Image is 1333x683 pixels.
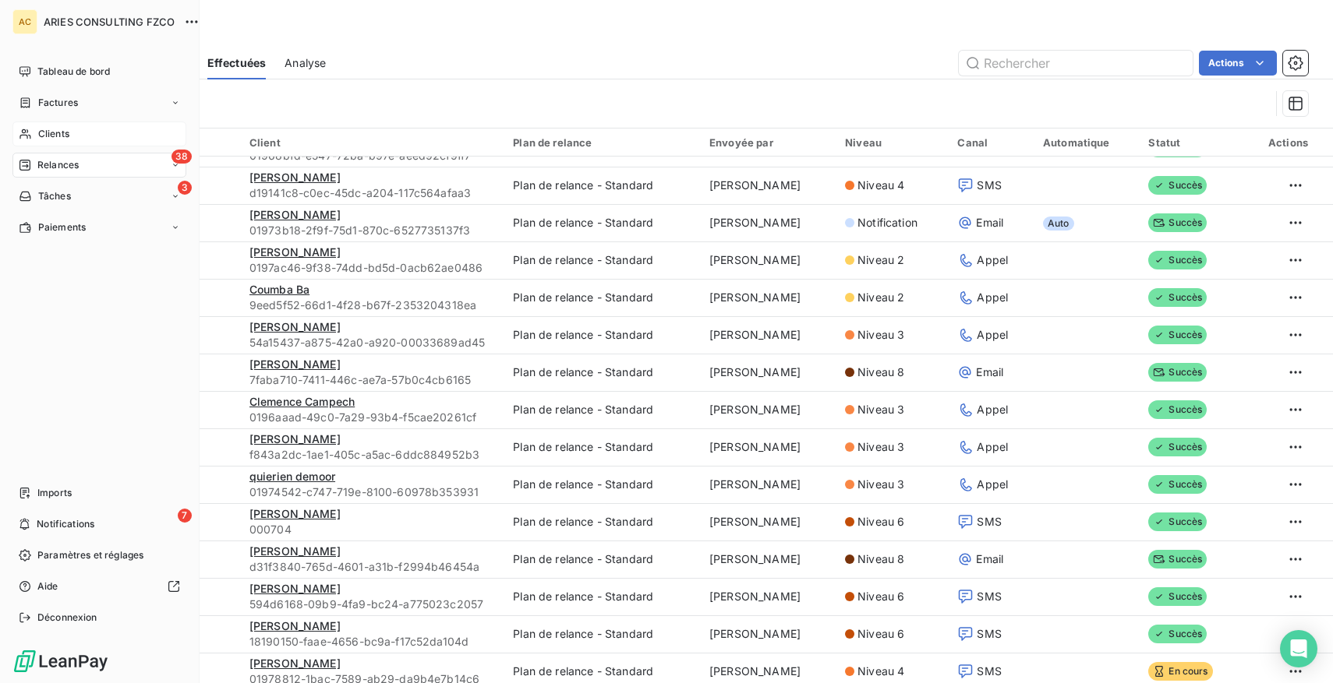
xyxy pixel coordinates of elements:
[37,517,94,531] span: Notifications
[977,402,1008,417] span: Appel
[249,260,494,276] span: 0197ac46-9f38-74dd-bd5d-0acb62ae0486
[504,354,700,391] td: Plan de relance - Standard
[178,509,192,523] span: 7
[171,150,192,164] span: 38
[857,626,904,642] span: Niveau 6
[700,615,836,653] td: [PERSON_NAME]
[504,578,700,615] td: Plan de relance - Standard
[857,252,904,268] span: Niveau 2
[249,357,341,371] span: [PERSON_NAME]
[249,335,494,350] span: 54a15437-a875-42a0-a920-00033689ad45
[249,223,494,238] span: 01973b18-2f9f-75d1-870c-6527735137f3
[37,486,72,500] span: Imports
[1148,662,1212,681] span: En cours
[249,522,494,537] span: 000704
[1148,288,1207,307] span: Succès
[700,241,836,279] td: [PERSON_NAME]
[857,514,904,530] span: Niveau 6
[504,167,700,204] td: Plan de relance - Standard
[1148,438,1207,456] span: Succès
[1148,363,1207,382] span: Succès
[1148,550,1207,569] span: Succès
[1148,475,1207,494] span: Succès
[959,51,1193,76] input: Rechercher
[1148,176,1207,195] span: Succès
[700,428,836,466] td: [PERSON_NAME]
[504,391,700,428] td: Plan de relance - Standard
[1148,587,1207,606] span: Succès
[207,55,267,71] span: Effectuées
[700,279,836,316] td: [PERSON_NAME]
[249,410,494,425] span: 0196aaad-49c0-7a29-93b4-f5cae20261cf
[504,316,700,354] td: Plan de relance - Standard
[249,470,335,483] span: quierien demoor
[977,589,1001,604] span: SMS
[977,252,1008,268] span: Appel
[249,657,341,670] span: [PERSON_NAME]
[977,626,1001,642] span: SMS
[1148,512,1207,531] span: Succès
[249,484,494,500] span: 01974542-c747-719e-8100-60978b353931
[857,589,904,604] span: Niveau 6
[504,540,700,578] td: Plan de relance - Standard
[37,65,110,79] span: Tableau de bord
[249,559,494,575] span: d31f3840-765d-4601-a31b-f2994b46454a
[700,578,836,615] td: [PERSON_NAME]
[504,466,700,503] td: Plan de relance - Standard
[977,477,1008,492] span: Appel
[249,171,341,184] span: [PERSON_NAME]
[249,297,494,313] span: 9eed5f52-66d1-4f28-b67f-2353204318ea
[977,439,1008,455] span: Appel
[249,544,341,558] span: [PERSON_NAME]
[700,316,836,354] td: [PERSON_NAME]
[857,664,904,679] span: Niveau 4
[513,136,691,149] div: Plan de relance
[1148,251,1207,269] span: Succès
[709,136,826,149] div: Envoyée par
[12,649,109,674] img: Logo LeanPay
[957,136,1024,149] div: Canal
[977,178,1001,193] span: SMS
[504,428,700,466] td: Plan de relance - Standard
[249,432,341,445] span: [PERSON_NAME]
[249,283,309,296] span: Coumba Ba
[1043,136,1130,149] div: Automatique
[249,582,341,595] span: [PERSON_NAME]
[976,215,1003,231] span: Email
[700,204,836,241] td: [PERSON_NAME]
[857,439,904,455] span: Niveau 3
[857,477,904,492] span: Niveau 3
[976,551,1003,567] span: Email
[700,167,836,204] td: [PERSON_NAME]
[504,615,700,653] td: Plan de relance - Standard
[249,136,281,149] span: Client
[504,204,700,241] td: Plan de relance - Standard
[249,208,341,221] span: [PERSON_NAME]
[1148,326,1207,344] span: Succès
[1148,400,1207,419] span: Succès
[37,611,97,625] span: Déconnexion
[12,574,186,599] a: Aide
[37,158,79,172] span: Relances
[857,178,904,193] span: Niveau 4
[37,548,143,562] span: Paramètres et réglages
[249,395,355,408] span: Clemence Campech
[857,402,904,417] span: Niveau 3
[700,391,836,428] td: [PERSON_NAME]
[1148,213,1207,232] span: Succès
[38,189,71,203] span: Tâches
[977,664,1001,679] span: SMS
[1280,630,1317,667] div: Open Intercom Messenger
[700,540,836,578] td: [PERSON_NAME]
[285,55,326,71] span: Analyse
[700,354,836,391] td: [PERSON_NAME]
[857,327,904,343] span: Niveau 3
[249,507,341,520] span: [PERSON_NAME]
[1043,217,1074,231] span: Auto
[249,447,494,463] span: f843a2dc-1ae1-405c-a5ac-6ddc884952b3
[1148,625,1207,643] span: Succès
[977,327,1008,343] span: Appel
[38,127,69,141] span: Clients
[178,181,192,195] span: 3
[1199,51,1277,76] button: Actions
